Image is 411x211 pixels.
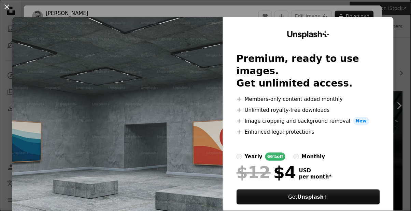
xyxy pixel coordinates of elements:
[299,174,332,180] span: per month *
[265,153,285,161] div: 66% off
[237,163,271,181] span: $12
[237,163,296,181] div: $4
[294,154,299,159] input: monthly
[297,194,328,200] strong: Unsplash+
[299,168,332,174] span: USD
[245,153,263,161] div: yearly
[237,189,380,205] button: GetUnsplash+
[237,128,380,136] li: Enhanced legal protections
[353,117,370,125] span: New
[237,117,380,125] li: Image cropping and background removal
[237,106,380,114] li: Unlimited royalty-free downloads
[237,95,380,103] li: Members-only content added monthly
[302,153,325,161] div: monthly
[237,154,242,159] input: yearly66%off
[237,53,380,90] h2: Premium, ready to use images. Get unlimited access.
